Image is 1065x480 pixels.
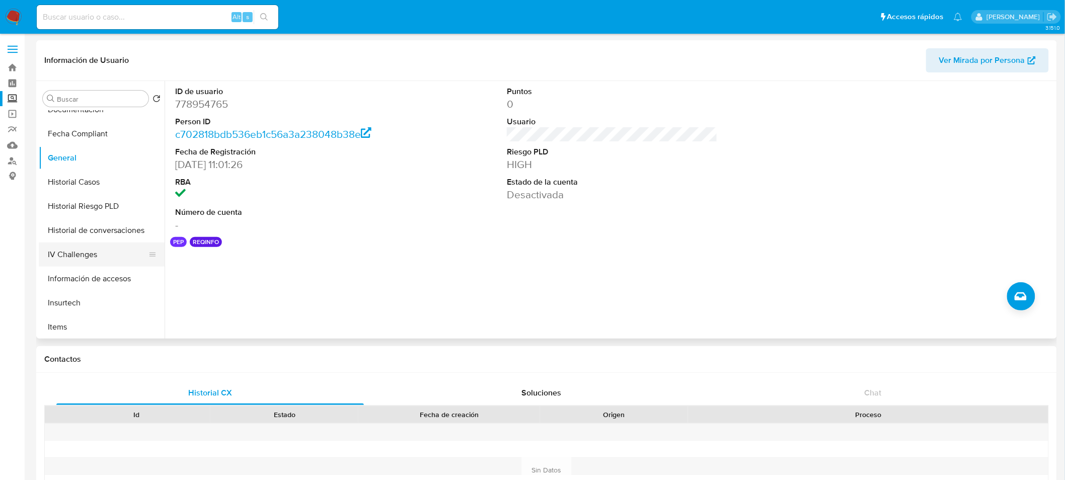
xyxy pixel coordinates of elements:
button: pep [173,240,184,244]
span: Accesos rápidos [887,12,944,22]
button: Historial Casos [39,170,165,194]
div: Fecha de creación [365,410,533,420]
div: Estado [217,410,351,420]
button: Insurtech [39,291,165,315]
dt: Número de cuenta [175,207,386,218]
button: reqinfo [193,240,219,244]
h1: Información de Usuario [44,55,129,65]
dt: Usuario [507,116,718,127]
div: Origen [547,410,681,420]
button: Items [39,315,165,339]
button: Buscar [47,95,55,103]
dd: [DATE] 11:01:26 [175,157,386,172]
dt: Fecha de Registración [175,146,386,157]
dd: Desactivada [507,188,718,202]
button: Ver Mirada por Persona [926,48,1049,72]
span: Chat [865,387,882,398]
button: search-icon [254,10,274,24]
dt: ID de usuario [175,86,386,97]
input: Buscar usuario o caso... [37,11,278,24]
p: fernanda.escarenogarcia@mercadolibre.com.mx [986,12,1043,22]
div: Proceso [695,410,1041,420]
div: Id [69,410,203,420]
span: Soluciones [522,387,562,398]
button: Historial de conversaciones [39,218,165,243]
dt: RBA [175,177,386,188]
button: Volver al orden por defecto [153,95,161,106]
dd: 0 [507,97,718,111]
button: General [39,146,165,170]
dt: Riesgo PLD [507,146,718,157]
button: IV Challenges [39,243,157,267]
span: s [246,12,249,22]
input: Buscar [57,95,144,104]
dt: Estado de la cuenta [507,177,718,188]
dt: Puntos [507,86,718,97]
a: c702818bdb536eb1c56a3a238048b38e [175,127,371,141]
dd: 778954765 [175,97,386,111]
a: Notificaciones [954,13,962,21]
dd: HIGH [507,157,718,172]
a: Salir [1047,12,1057,22]
button: Información de accesos [39,267,165,291]
button: Fecha Compliant [39,122,165,146]
dt: Person ID [175,116,386,127]
span: Ver Mirada por Persona [939,48,1025,72]
span: Historial CX [188,387,232,398]
span: Alt [233,12,241,22]
dd: - [175,218,386,232]
h1: Contactos [44,354,1049,364]
button: Historial Riesgo PLD [39,194,165,218]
